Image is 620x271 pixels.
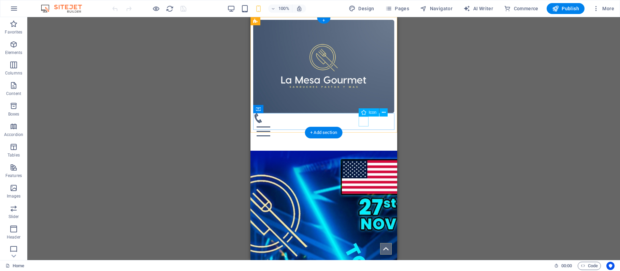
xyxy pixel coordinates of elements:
span: 00 00 [561,262,572,270]
button: Commerce [501,3,541,14]
p: Content [6,91,21,96]
button: Click here to leave preview mode and continue editing [152,4,160,13]
i: On resize automatically adjust zoom level to fit chosen device. [296,5,302,12]
span: Commerce [504,5,538,12]
button: Navigator [417,3,455,14]
p: Columns [5,70,22,76]
span: Pages [385,5,409,12]
p: Header [7,234,20,240]
div: Design (Ctrl+Alt+Y) [346,3,377,14]
p: Slider [9,214,19,219]
button: Usercentrics [606,262,615,270]
span: Code [581,262,598,270]
p: Images [7,193,21,199]
button: reload [165,4,174,13]
button: Design [346,3,377,14]
span: : [566,263,567,268]
div: + [317,17,330,24]
p: Favorites [5,29,22,35]
h6: 100% [278,4,289,13]
span: Icon [369,110,377,114]
span: Publish [552,5,579,12]
button: Code [578,262,601,270]
span: Design [349,5,374,12]
button: 100% [268,4,292,13]
span: Navigator [420,5,452,12]
p: Boxes [8,111,19,117]
p: Tables [8,152,20,158]
div: + Add section [305,127,343,138]
button: More [590,3,617,14]
i: Reload page [166,5,174,13]
img: Editor Logo [39,4,90,13]
button: Pages [383,3,412,14]
button: Publish [547,3,585,14]
h6: Session time [554,262,572,270]
span: AI Writer [463,5,493,12]
p: Accordion [4,132,23,137]
p: Elements [5,50,23,55]
button: AI Writer [461,3,496,14]
p: Features [5,173,22,178]
a: Click to cancel selection. Double-click to open Pages [5,262,24,270]
span: More [593,5,614,12]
